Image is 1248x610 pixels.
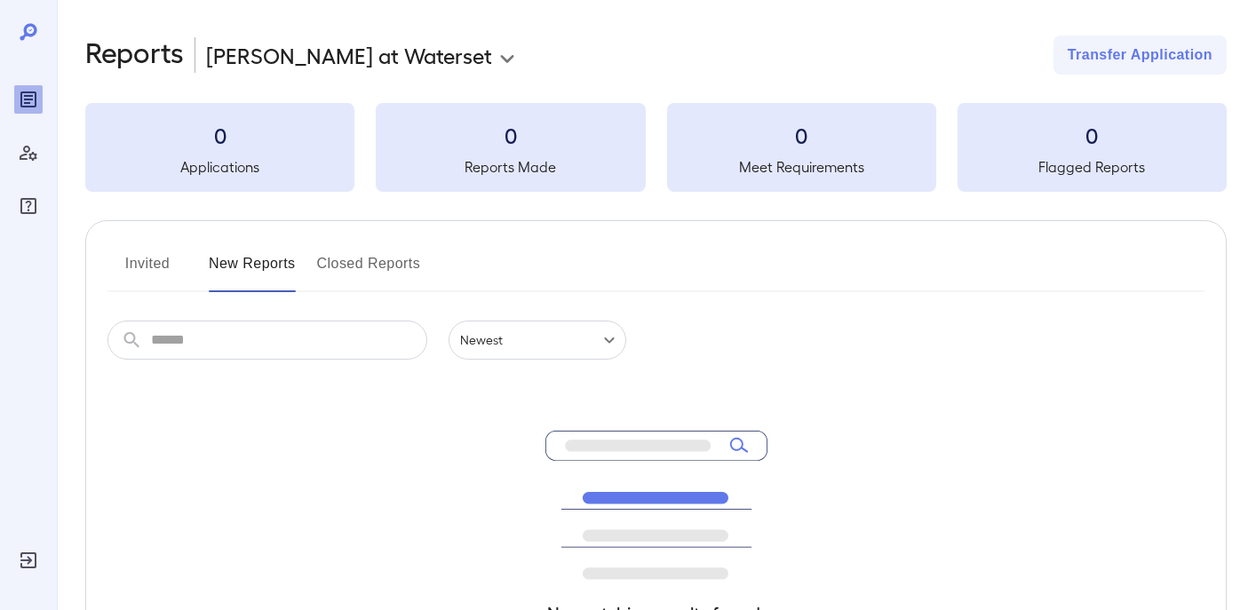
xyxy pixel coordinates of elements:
[206,41,492,69] p: [PERSON_NAME] at Waterset
[85,156,354,178] h5: Applications
[1053,36,1227,75] button: Transfer Application
[667,156,936,178] h5: Meet Requirements
[14,546,43,574] div: Log Out
[376,156,645,178] h5: Reports Made
[85,103,1227,192] summary: 0Applications0Reports Made0Meet Requirements0Flagged Reports
[376,121,645,149] h3: 0
[667,121,936,149] h3: 0
[14,85,43,114] div: Reports
[85,121,354,149] h3: 0
[317,250,421,292] button: Closed Reports
[958,156,1227,178] h5: Flagged Reports
[85,36,184,75] h2: Reports
[107,250,187,292] button: Invited
[14,192,43,220] div: FAQ
[14,139,43,167] div: Manage Users
[209,250,296,292] button: New Reports
[449,321,626,360] div: Newest
[958,121,1227,149] h3: 0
